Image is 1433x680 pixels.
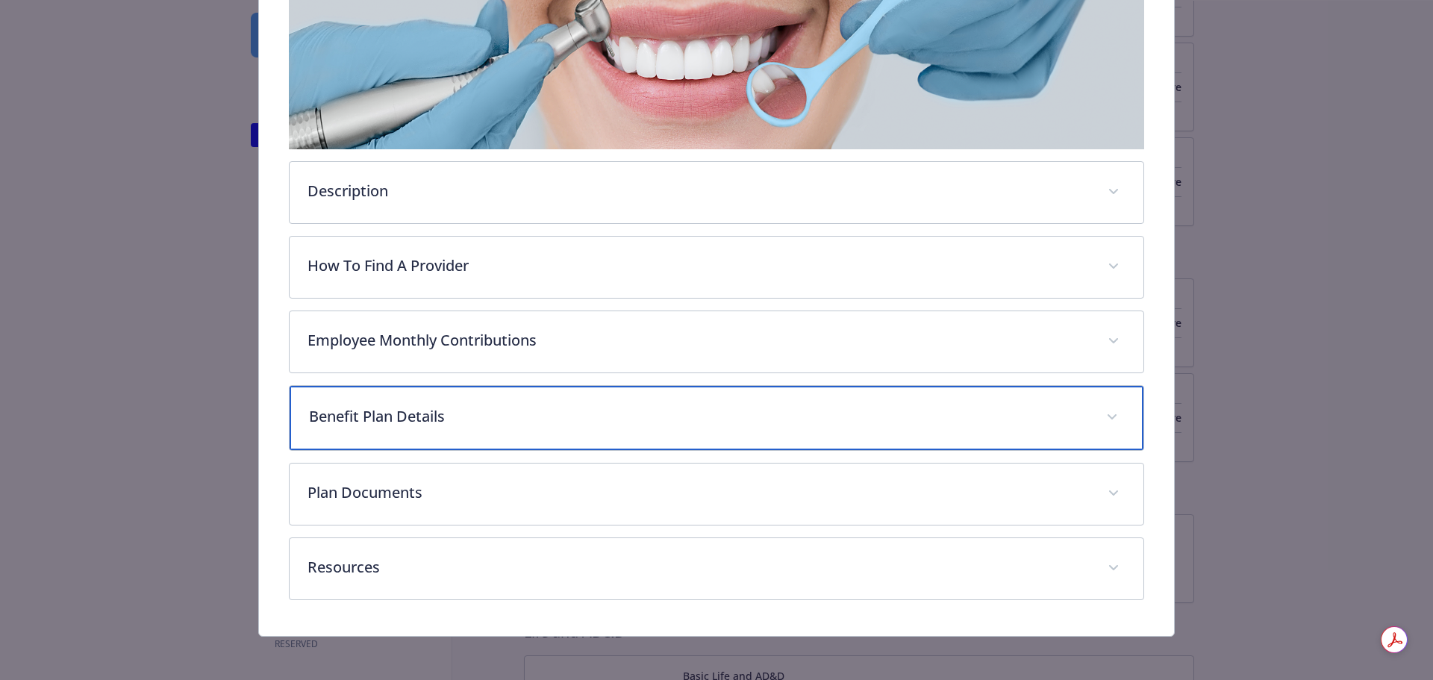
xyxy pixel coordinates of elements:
p: How To Find A Provider [307,255,1090,277]
p: Description [307,180,1090,202]
div: Employee Monthly Contributions [290,311,1144,372]
p: Employee Monthly Contributions [307,329,1090,352]
p: Benefit Plan Details [309,405,1089,428]
div: Plan Documents [290,464,1144,525]
p: Resources [307,556,1090,578]
div: How To Find A Provider [290,237,1144,298]
p: Plan Documents [307,481,1090,504]
div: Description [290,162,1144,223]
div: Benefit Plan Details [290,386,1144,450]
div: Resources [290,538,1144,599]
